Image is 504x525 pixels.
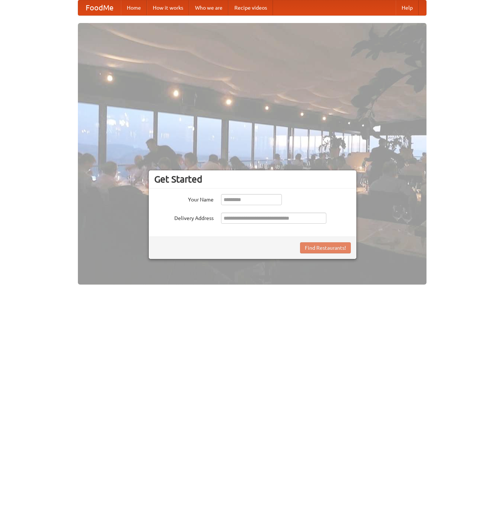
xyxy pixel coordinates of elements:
[78,0,121,15] a: FoodMe
[228,0,273,15] a: Recipe videos
[121,0,147,15] a: Home
[189,0,228,15] a: Who we are
[154,174,351,185] h3: Get Started
[396,0,419,15] a: Help
[147,0,189,15] a: How it works
[300,242,351,253] button: Find Restaurants!
[154,194,214,203] label: Your Name
[154,213,214,222] label: Delivery Address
